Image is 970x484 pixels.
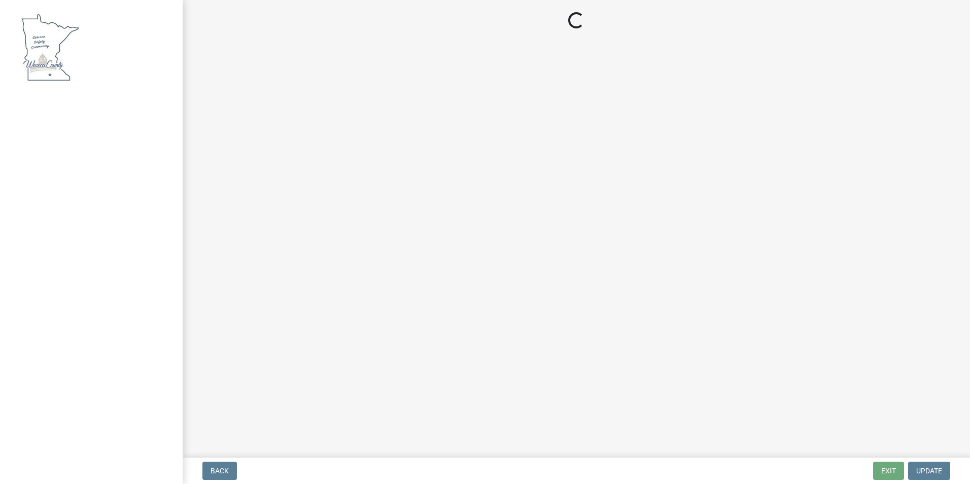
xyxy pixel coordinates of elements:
button: Back [202,462,237,480]
button: Exit [873,462,904,480]
span: Update [916,467,942,475]
img: Waseca County, Minnesota [20,11,80,83]
button: Update [908,462,950,480]
span: Back [211,467,229,475]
